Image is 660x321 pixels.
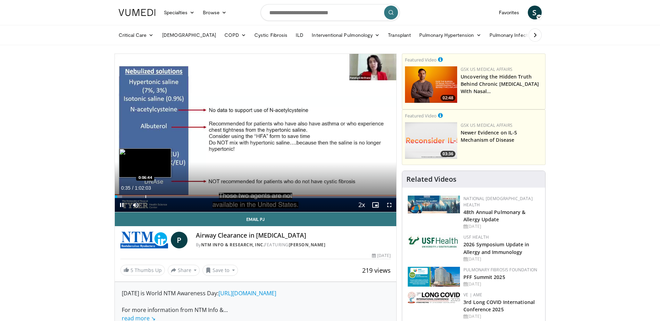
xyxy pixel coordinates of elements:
[115,195,397,198] div: Progress Bar
[406,175,456,183] h4: Related Videos
[405,66,457,103] a: 02:48
[405,66,457,103] img: d04c7a51-d4f2-46f9-936f-c139d13e7fbe.png.150x105_q85_crop-smart_upscale.png
[218,289,276,297] a: [URL][DOMAIN_NAME]
[405,122,457,159] img: 22a72208-b756-4705-9879-4c71ce997e2a.png.150x105_q85_crop-smart_upscale.png
[135,185,151,191] span: 1:02:03
[119,9,156,16] img: VuMedi Logo
[202,265,238,276] button: Save to
[115,212,397,226] a: Email Pj
[158,28,220,42] a: [DEMOGRAPHIC_DATA]
[463,281,540,287] div: [DATE]
[196,242,391,248] div: By FEATURING
[171,232,188,248] a: P
[196,232,391,239] h4: Airway Clearance in [MEDICAL_DATA]
[408,292,460,303] img: a2792a71-925c-4fc2-b8ef-8d1b21aec2f7.png.150x105_q85_autocrop_double_scale_upscale_version-0.2.jpg
[463,256,540,262] div: [DATE]
[120,232,168,248] img: NTM Info & Research, Inc.
[463,223,540,230] div: [DATE]
[121,185,130,191] span: 0:35
[261,4,400,21] input: Search topics, interventions
[201,242,265,248] a: NTM Info & Research, Inc.
[461,122,512,128] a: GSK US Medical Affairs
[408,196,460,213] img: b90f5d12-84c1-472e-b843-5cad6c7ef911.jpg.150x105_q85_autocrop_double_scale_upscale_version-0.2.jpg
[289,242,326,248] a: [PERSON_NAME]
[495,6,524,19] a: Favorites
[368,198,382,212] button: Enable picture-in-picture mode
[485,28,546,42] a: Pulmonary Infection
[199,6,231,19] a: Browse
[372,253,391,259] div: [DATE]
[463,196,533,208] a: National [DEMOGRAPHIC_DATA] Health
[382,198,396,212] button: Fullscreen
[463,241,529,255] a: 2026 Symposium Update in Allergy and Immunology
[292,28,308,42] a: ILD
[119,148,171,178] img: image.jpeg
[405,122,457,159] a: 03:36
[463,267,537,273] a: Pulmonary Fibrosis Foundation
[114,28,158,42] a: Critical Care
[120,265,165,275] a: 5 Thumbs Up
[463,313,540,320] div: [DATE]
[250,28,292,42] a: Cystic Fibrosis
[463,274,505,280] a: PFF Summit 2025
[405,113,437,119] small: Featured Video
[130,267,133,273] span: 5
[132,185,134,191] span: /
[463,209,525,223] a: 48th Annual Pulmonary & Allergy Update
[160,6,199,19] a: Specialties
[115,198,129,212] button: Pause
[355,198,368,212] button: Playback Rate
[463,292,482,298] a: VE | AME
[528,6,542,19] a: S
[461,66,512,72] a: GSK US Medical Affairs
[362,266,391,274] span: 219 views
[461,129,517,143] a: Newer Evidence on IL-5 Mechanism of Disease
[384,28,415,42] a: Transplant
[408,267,460,287] img: 84d5d865-2f25-481a-859d-520685329e32.png.150x105_q85_autocrop_double_scale_upscale_version-0.2.png
[463,234,489,240] a: USF Health
[115,54,397,212] video-js: Video Player
[440,95,455,101] span: 02:48
[220,28,250,42] a: COPD
[308,28,384,42] a: Interventional Pulmonology
[415,28,485,42] a: Pulmonary Hypertension
[408,234,460,249] img: 6ba8804a-8538-4002-95e7-a8f8012d4a11.png.150x105_q85_autocrop_double_scale_upscale_version-0.2.jpg
[440,151,455,157] span: 03:36
[461,73,539,94] a: Uncovering the Hidden Truth Behind Chronic [MEDICAL_DATA] With Nasal…
[405,57,437,63] small: Featured Video
[168,265,200,276] button: Share
[129,198,143,212] button: Mute
[463,299,535,313] a: 3rd Long COVID International Conference 2025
